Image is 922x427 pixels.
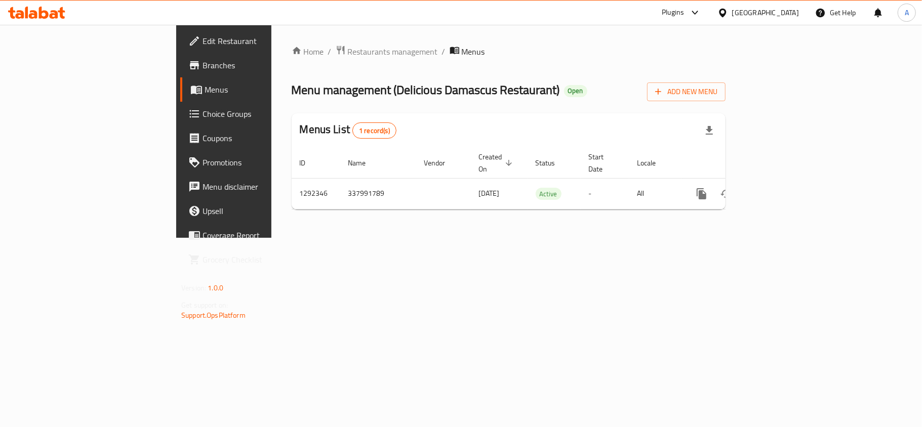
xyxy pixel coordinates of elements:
[292,148,795,209] table: enhanced table
[180,150,330,175] a: Promotions
[682,148,795,179] th: Actions
[180,247,330,272] a: Grocery Checklist
[203,35,322,47] span: Edit Restaurant
[424,157,459,169] span: Vendor
[180,102,330,126] a: Choice Groups
[581,178,629,209] td: -
[462,46,485,58] span: Menus
[564,85,587,97] div: Open
[203,253,322,266] span: Grocery Checklist
[180,175,330,199] a: Menu disclaimer
[589,151,617,175] span: Start Date
[180,223,330,247] a: Coverage Report
[697,118,721,143] div: Export file
[203,108,322,120] span: Choice Groups
[353,126,396,136] span: 1 record(s)
[180,53,330,77] a: Branches
[655,86,717,98] span: Add New Menu
[300,122,396,139] h2: Menus List
[629,178,682,209] td: All
[479,151,515,175] span: Created On
[637,157,669,169] span: Locale
[180,126,330,150] a: Coupons
[203,156,322,168] span: Promotions
[336,45,438,58] a: Restaurants management
[180,77,330,102] a: Menus
[181,298,228,312] span: Get support on:
[647,82,726,101] button: Add New Menu
[732,7,799,18] div: [GEOGRAPHIC_DATA]
[536,157,569,169] span: Status
[181,309,246,322] a: Support.OpsPlatform
[352,122,396,139] div: Total records count
[564,87,587,95] span: Open
[348,157,379,169] span: Name
[203,59,322,71] span: Branches
[905,7,909,18] span: A
[181,281,206,294] span: Version:
[348,46,438,58] span: Restaurants management
[180,199,330,223] a: Upsell
[203,181,322,193] span: Menu disclaimer
[690,182,714,206] button: more
[714,182,738,206] button: Change Status
[292,78,560,101] span: Menu management ( Delicious Damascus Restaurant )
[203,132,322,144] span: Coupons
[536,188,562,200] span: Active
[340,178,416,209] td: 337991789
[479,187,500,200] span: [DATE]
[205,83,322,96] span: Menus
[300,157,319,169] span: ID
[662,7,684,19] div: Plugins
[180,29,330,53] a: Edit Restaurant
[292,45,726,58] nav: breadcrumb
[442,46,446,58] li: /
[203,205,322,217] span: Upsell
[208,281,223,294] span: 1.0.0
[203,229,322,241] span: Coverage Report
